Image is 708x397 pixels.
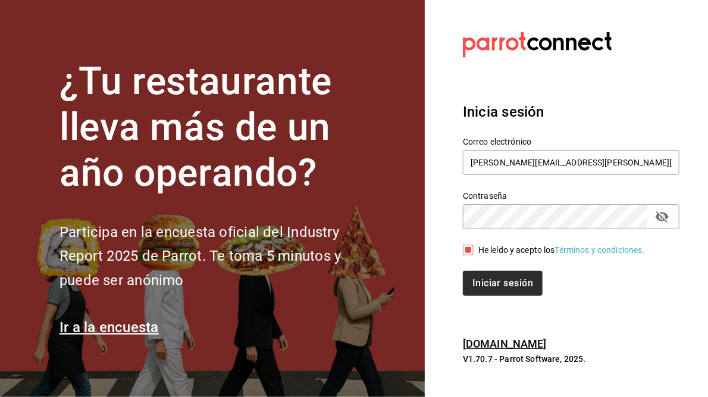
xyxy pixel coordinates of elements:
h2: Participa en la encuesta oficial del Industry Report 2025 de Parrot. Te toma 5 minutos y puede se... [59,220,381,293]
label: Contraseña [463,192,679,201]
input: Ingresa tu correo electrónico [463,150,679,175]
label: Correo electrónico [463,138,679,146]
p: V1.70.7 - Parrot Software, 2025. [463,353,679,365]
h1: ¿Tu restaurante lleva más de un año operando? [59,59,381,196]
a: [DOMAIN_NAME] [463,337,547,350]
a: Términos y condiciones. [555,245,645,255]
div: He leído y acepto los [478,244,645,257]
button: Iniciar sesión [463,271,543,296]
a: Ir a la encuesta [59,319,159,336]
button: passwordField [652,207,672,227]
h3: Inicia sesión [463,101,679,123]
